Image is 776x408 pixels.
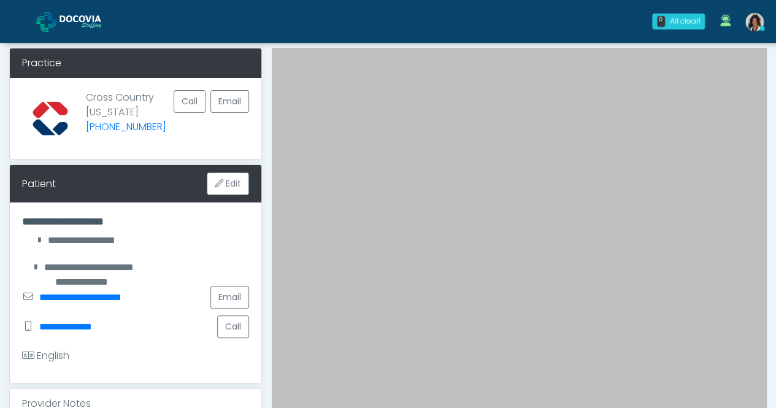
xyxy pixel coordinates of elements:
a: Docovia [36,1,121,41]
button: Call [217,315,249,338]
a: Email [210,286,249,309]
img: Rachael Hunt [745,13,764,31]
button: Call [174,90,206,113]
div: All clear! [670,16,701,27]
p: Cross Country [US_STATE] [86,90,166,137]
img: Docovia [36,12,56,32]
div: 0 [657,16,665,27]
div: Patient [22,177,56,191]
img: Docovia [60,15,121,28]
a: [PHONE_NUMBER] [86,120,166,134]
a: 0 All clear! [645,9,712,34]
button: Edit [207,172,249,195]
a: Email [210,90,249,113]
div: English [22,348,69,363]
img: Provider image [22,90,79,147]
div: Practice [10,48,261,78]
button: Open LiveChat chat widget [10,5,47,42]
